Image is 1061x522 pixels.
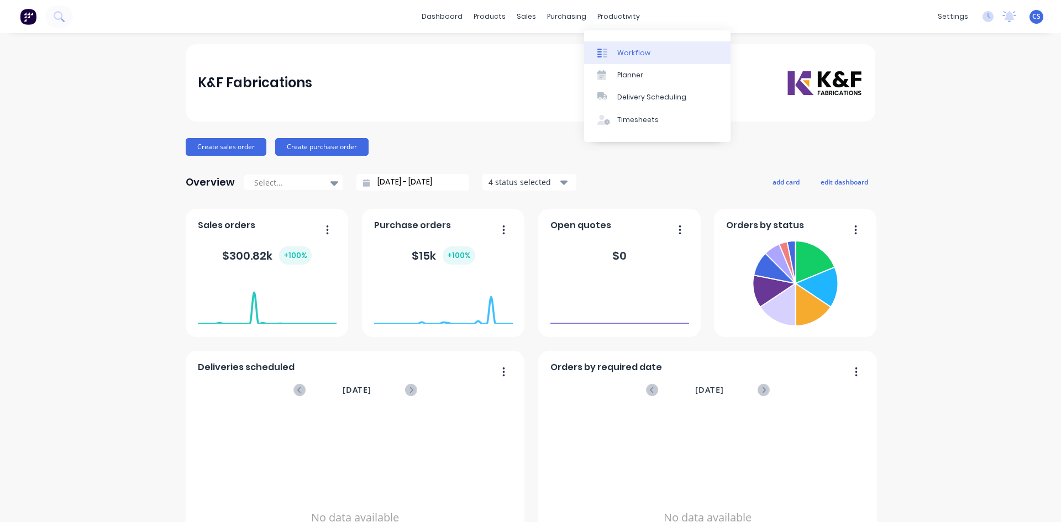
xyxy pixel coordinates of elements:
div: Workflow [617,48,650,58]
a: Workflow [584,41,731,64]
div: productivity [592,8,645,25]
div: Timesheets [617,115,659,125]
span: Open quotes [550,219,611,232]
div: Delivery Scheduling [617,92,686,102]
button: 4 status selected [482,174,576,191]
span: Deliveries scheduled [198,361,295,374]
a: Delivery Scheduling [584,86,731,108]
div: products [468,8,511,25]
div: $ 0 [612,247,627,264]
div: 4 status selected [489,176,558,188]
span: Orders by status [726,219,804,232]
span: Sales orders [198,219,255,232]
button: Create purchase order [275,138,369,156]
img: K&F Fabrications [786,70,863,97]
span: CS [1032,12,1041,22]
span: [DATE] [343,384,371,396]
a: Timesheets [584,109,731,131]
span: Purchase orders [374,219,451,232]
div: K&F Fabrications [198,72,312,94]
span: Orders by required date [550,361,662,374]
img: Factory [20,8,36,25]
div: purchasing [542,8,592,25]
button: add card [765,175,807,189]
button: edit dashboard [813,175,875,189]
a: Planner [584,64,731,86]
div: Overview [186,171,235,193]
button: Create sales order [186,138,266,156]
span: [DATE] [695,384,724,396]
div: + 100 % [279,246,312,265]
div: $ 300.82k [222,246,312,265]
a: dashboard [416,8,468,25]
div: sales [511,8,542,25]
div: Planner [617,70,643,80]
div: + 100 % [443,246,475,265]
div: $ 15k [412,246,475,265]
div: settings [932,8,974,25]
